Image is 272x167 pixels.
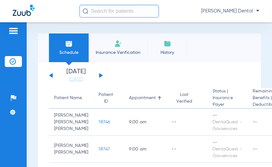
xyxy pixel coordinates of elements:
[65,40,73,47] img: Schedule
[93,49,143,56] span: Insurance Verification
[152,49,182,56] span: History
[54,95,88,101] div: Patient Name
[129,95,161,101] div: Appointment
[164,40,171,47] img: History
[253,120,257,124] span: --
[57,76,95,83] a: [DATE]
[54,49,84,56] span: Schedule
[124,109,167,136] td: 9:00 AM
[99,91,119,105] div: Patient ID
[49,136,93,163] td: [PERSON_NAME] [PERSON_NAME]
[99,91,113,105] div: Patient ID
[54,95,82,101] div: Patient Name
[201,8,259,14] span: [PERSON_NAME] Dental
[240,136,272,167] iframe: Chat Widget
[83,8,88,14] img: Search Icon
[99,147,110,151] span: 18747
[79,5,159,18] input: Search for patients
[99,120,110,124] span: 18746
[213,146,242,159] div: DentaQuest - Govservices
[207,88,248,109] th: Status |
[129,95,156,101] div: Appointment
[13,5,35,16] img: Zuub Logo
[57,69,95,83] li: [DATE]
[213,95,242,108] span: Insurance Payer
[124,136,167,163] td: 9:00 AM
[167,109,207,136] td: --
[49,109,93,136] td: [PERSON_NAME] [PERSON_NAME] [PERSON_NAME]
[172,91,197,105] div: Last Verified
[213,112,242,119] div: --
[213,119,242,132] div: DentaQuest - Govservices
[213,139,242,146] div: --
[172,91,202,105] div: Last Verified
[114,40,122,47] img: Manual Insurance Verification
[167,136,207,163] td: --
[8,27,18,35] img: hamburger-icon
